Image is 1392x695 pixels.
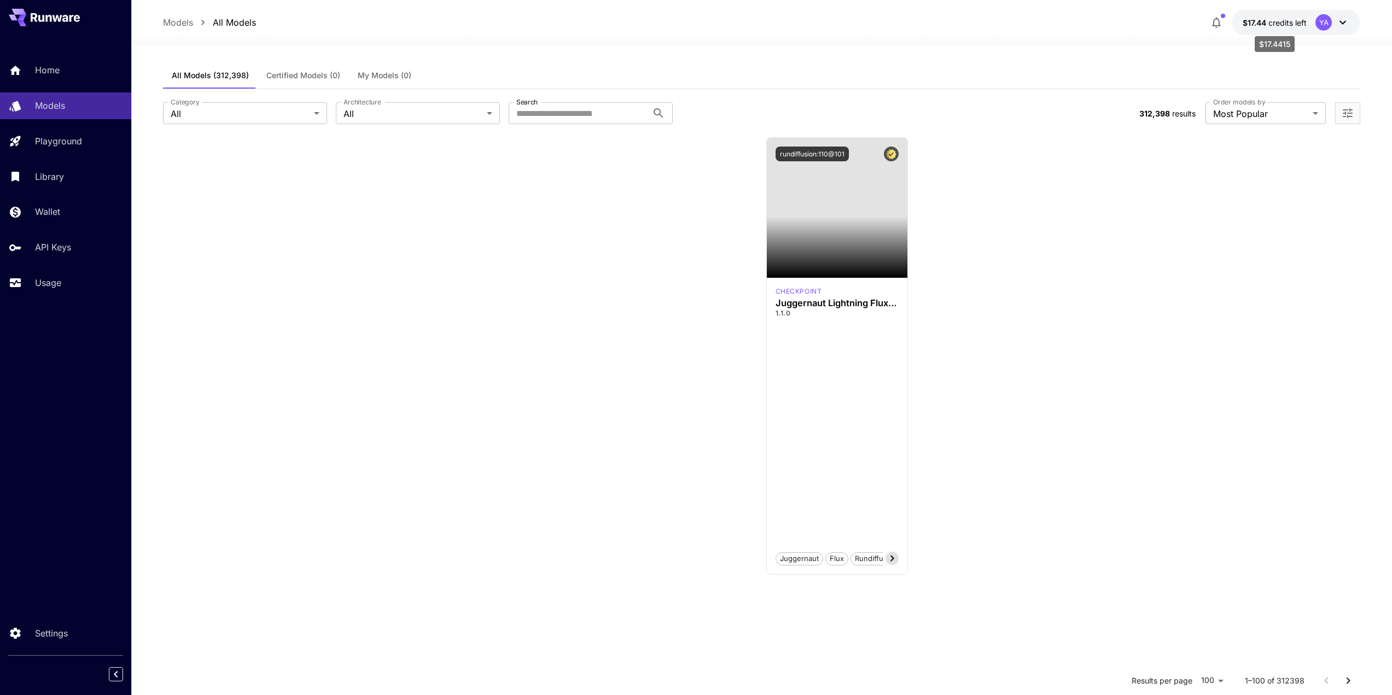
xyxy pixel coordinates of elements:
[1197,673,1227,688] div: 100
[1213,107,1308,120] span: Most Popular
[1268,18,1307,27] span: credits left
[1341,107,1354,120] button: Open more filters
[825,551,848,565] button: flux
[776,287,822,296] p: checkpoint
[776,298,899,308] h3: Juggernaut Lightning Flux by RunDiffusion
[163,16,256,29] nav: breadcrumb
[266,71,340,80] span: Certified Models (0)
[35,99,65,112] p: Models
[1132,675,1192,686] p: Results per page
[776,287,822,296] div: FLUX.1 D
[1172,109,1196,118] span: results
[35,205,60,218] p: Wallet
[776,147,849,161] button: rundiffusion:110@101
[516,97,538,107] label: Search
[35,170,64,183] p: Library
[1139,109,1170,118] span: 312,398
[776,553,823,564] span: juggernaut
[1243,18,1268,27] span: $17.44
[884,147,899,161] button: Certified Model – Vetted for best performance and includes a commercial license.
[171,97,200,107] label: Category
[358,71,411,80] span: My Models (0)
[171,107,310,120] span: All
[35,627,68,640] p: Settings
[109,667,123,681] button: Collapse sidebar
[1315,14,1332,31] div: YA
[776,308,899,318] p: 1.1.0
[1243,17,1307,28] div: $17.4415
[826,553,848,564] span: flux
[1255,36,1295,52] div: $17.4415
[35,276,61,289] p: Usage
[35,241,71,254] p: API Keys
[35,63,60,77] p: Home
[1337,670,1359,692] button: Go to next page
[851,553,901,564] span: rundiffusion
[117,664,131,684] div: Collapse sidebar
[163,16,193,29] a: Models
[1245,675,1304,686] p: 1–100 of 312398
[1232,10,1360,35] button: $17.4415YA
[213,16,256,29] a: All Models
[343,107,482,120] span: All
[851,551,902,565] button: rundiffusion
[1213,97,1265,107] label: Order models by
[343,97,381,107] label: Architecture
[172,71,249,80] span: All Models (312,398)
[35,135,82,148] p: Playground
[776,551,823,565] button: juggernaut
